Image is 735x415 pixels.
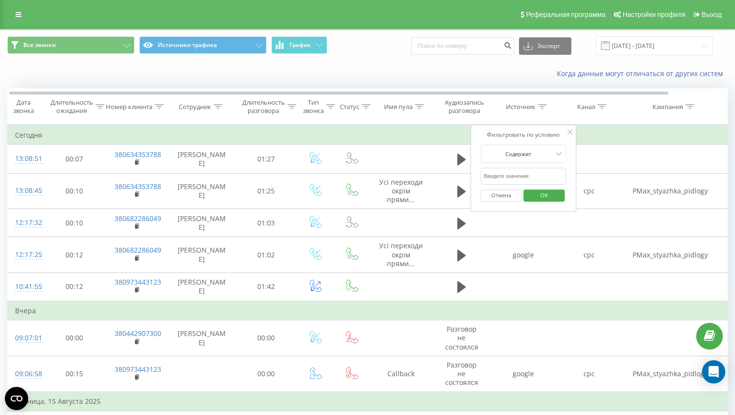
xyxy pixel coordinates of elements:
[369,356,433,392] td: Callback
[622,356,719,392] td: PMax_styazhka_pidlogy
[23,41,56,49] span: Все звонки
[271,36,327,54] button: График
[384,103,413,111] div: Имя пула
[115,214,161,223] a: 380682286049
[15,245,34,264] div: 12:17:25
[236,320,297,356] td: 00:00
[531,188,558,203] span: OK
[236,237,297,273] td: 01:02
[526,11,605,18] span: Реферальная программа
[556,237,622,273] td: cpc
[44,272,105,301] td: 00:12
[50,98,93,115] div: Длительность ожидания
[519,37,571,55] button: Экспорт
[652,103,683,111] div: Кампания
[7,36,134,54] button: Все звонки
[44,356,105,392] td: 00:15
[491,237,556,273] td: google
[622,173,719,209] td: PMax_styazhka_pidlogy
[168,320,236,356] td: [PERSON_NAME]
[115,277,161,287] a: 380973443123
[506,103,535,111] div: Источник
[115,329,161,338] a: 380442907300
[15,181,34,200] div: 13:08:45
[5,98,41,115] div: Дата звонка
[523,190,565,202] button: OK
[44,237,105,273] td: 00:12
[236,173,297,209] td: 01:25
[15,149,34,168] div: 13:08:51
[577,103,595,111] div: Канал
[445,324,478,351] span: Разговор не состоялся
[106,103,152,111] div: Номер клиента
[15,365,34,383] div: 09:06:58
[491,356,556,392] td: google
[445,360,478,387] span: Разговор не состоялся
[15,329,34,348] div: 09:07:01
[15,277,34,296] div: 10:41:55
[168,145,236,173] td: [PERSON_NAME]
[379,241,423,268] span: Усі переходи окрім прями...
[44,320,105,356] td: 00:00
[168,272,236,301] td: [PERSON_NAME]
[115,245,161,255] a: 380682286049
[556,173,622,209] td: cpc
[556,356,622,392] td: cpc
[44,173,105,209] td: 00:10
[379,177,423,204] span: Усі переходи окрім прями...
[441,98,488,115] div: Аудиозапись разговора
[236,272,297,301] td: 01:42
[303,98,324,115] div: Тип звонка
[139,36,267,54] button: Источники трафика
[557,69,728,78] a: Когда данные могут отличаться от других систем
[115,182,161,191] a: 380634353788
[702,360,725,383] div: Open Intercom Messenger
[481,168,566,185] input: Введите значение
[168,173,236,209] td: [PERSON_NAME]
[168,209,236,237] td: [PERSON_NAME]
[44,209,105,237] td: 00:10
[44,145,105,173] td: 00:07
[702,11,722,18] span: Выход
[236,356,297,392] td: 00:00
[115,365,161,374] a: 380973443123
[5,387,28,410] button: Open CMP widget
[179,103,211,111] div: Сотрудник
[15,213,34,232] div: 12:17:32
[622,237,719,273] td: PMax_styazhka_pidlogy
[340,103,359,111] div: Статус
[242,98,285,115] div: Длительность разговора
[236,209,297,237] td: 01:03
[411,37,514,55] input: Поиск по номеру
[115,150,161,159] a: 380634353788
[289,42,311,48] span: График
[622,11,685,18] span: Настройки профиля
[168,237,236,273] td: [PERSON_NAME]
[481,130,566,140] div: Фильтровать по условию
[481,190,522,202] button: Отмена
[236,145,297,173] td: 01:27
